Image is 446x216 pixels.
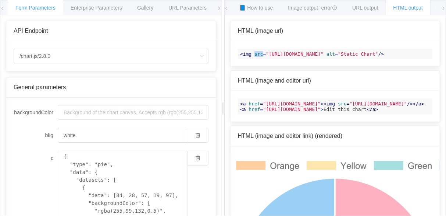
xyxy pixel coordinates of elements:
[263,107,321,112] span: "[URL][DOMAIN_NAME]"
[418,101,421,107] span: a
[263,101,321,107] span: "[URL][DOMAIN_NAME]"
[338,51,378,57] span: "Static Chart"
[238,77,311,84] span: HTML (image and editor url)
[327,101,335,107] span: img
[14,128,58,143] label: bkg
[327,51,335,57] span: alt
[338,101,346,107] span: src
[367,107,378,112] span: </ >
[243,51,251,57] span: img
[14,49,208,63] input: Select
[14,105,58,120] label: backgroundColor
[58,128,188,143] input: Background of the chart canvas. Accepts rgb (rgb(255,255,120)), colors (red), and url-encoded hex...
[243,107,246,112] span: a
[393,5,423,11] span: HTML output
[324,101,413,107] span: < = />
[349,101,407,107] span: "[URL][DOMAIN_NAME]"
[254,51,263,57] span: src
[14,151,58,166] label: c
[288,5,337,11] span: Image output
[238,28,283,34] span: HTML (image url)
[249,101,260,107] span: href
[372,107,375,112] span: a
[168,5,207,11] span: URL Parameters
[240,101,324,107] span: < = >
[238,133,343,139] span: HTML (image and editor link) (rendered)
[318,5,337,11] span: - error
[240,107,324,112] span: < = >
[14,28,48,34] span: API Endpoint
[243,101,246,107] span: a
[238,98,433,114] code: Edit this chart
[240,5,273,11] span: 📘 How to use
[71,5,122,11] span: Enterprise Parameters
[266,51,324,57] span: "[URL][DOMAIN_NAME]"
[15,5,56,11] span: Form Parameters
[14,84,66,90] span: General parameters
[249,107,260,112] span: href
[352,5,378,11] span: URL output
[413,101,424,107] span: </ >
[58,105,208,120] input: Background of the chart canvas. Accepts rgb (rgb(255,255,120)), colors (red), and url-encoded hex...
[240,51,384,57] span: < = = />
[137,5,153,11] span: Gallery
